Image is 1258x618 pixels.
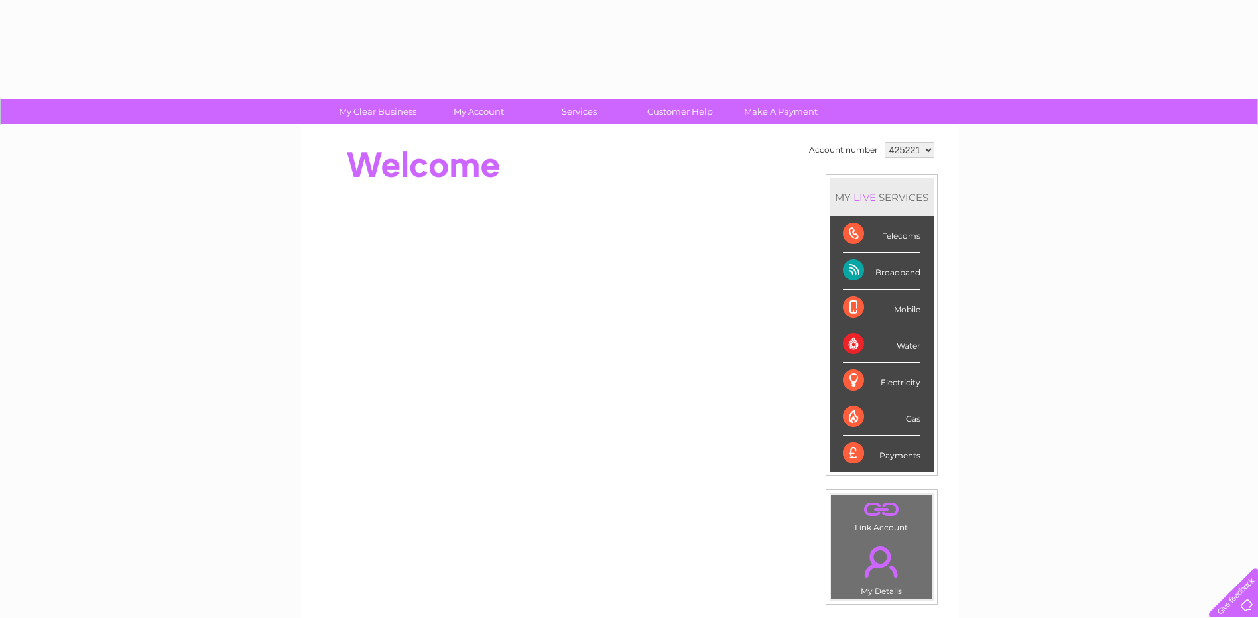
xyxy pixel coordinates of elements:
[843,436,920,471] div: Payments
[843,399,920,436] div: Gas
[834,538,929,585] a: .
[843,326,920,363] div: Water
[323,99,432,124] a: My Clear Business
[843,290,920,326] div: Mobile
[625,99,735,124] a: Customer Help
[851,191,879,204] div: LIVE
[830,535,933,600] td: My Details
[843,216,920,253] div: Telecoms
[806,139,881,161] td: Account number
[424,99,533,124] a: My Account
[830,494,933,536] td: Link Account
[843,253,920,289] div: Broadband
[843,363,920,399] div: Electricity
[834,498,929,521] a: .
[525,99,634,124] a: Services
[726,99,836,124] a: Make A Payment
[830,178,934,216] div: MY SERVICES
